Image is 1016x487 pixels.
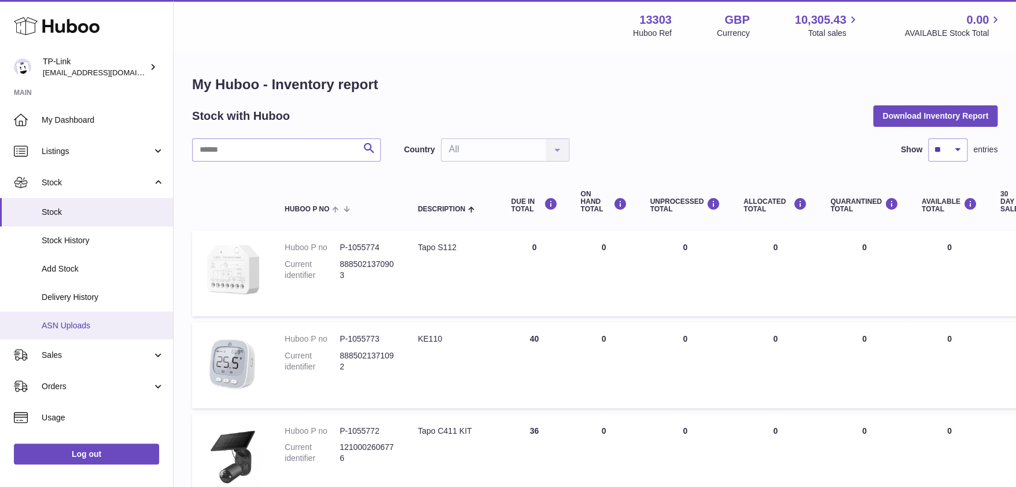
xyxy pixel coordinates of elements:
div: Huboo Ref [633,28,672,39]
div: KE110 [418,334,488,345]
span: 10,305.43 [794,12,846,28]
button: Download Inventory Report [873,105,997,126]
h2: Stock with Huboo [192,108,290,124]
img: product image [204,242,262,302]
dd: P-1055773 [340,334,395,345]
dt: Current identifier [285,259,340,281]
td: 40 [499,322,569,408]
div: UNPROCESSED Total [650,197,720,213]
span: [EMAIL_ADDRESS][DOMAIN_NAME] [43,68,170,77]
img: gaby.chen@tp-link.com [14,58,31,76]
dd: 8885021371092 [340,350,395,372]
dt: Huboo P no [285,334,340,345]
td: 0 [732,322,819,408]
td: 0 [910,322,989,408]
strong: GBP [724,12,749,28]
div: ON HAND Total [580,191,627,214]
div: Tapo C411 KIT [418,426,488,437]
span: 0 [862,426,867,435]
span: AVAILABLE Stock Total [904,28,1002,39]
span: 0 [862,243,867,252]
span: ASN Uploads [42,320,164,331]
div: ALLOCATED Total [743,197,807,213]
strong: 13303 [639,12,672,28]
dt: Current identifier [285,442,340,464]
span: Description [418,206,465,213]
h1: My Huboo - Inventory report [192,75,997,94]
span: Sales [42,350,152,361]
div: TP-Link [43,56,147,78]
td: 0 [569,230,638,316]
span: Listings [42,146,152,157]
span: Huboo P no [285,206,329,213]
dd: P-1055772 [340,426,395,437]
div: Currency [717,28,750,39]
span: entries [973,144,997,155]
td: 0 [499,230,569,316]
dd: P-1055774 [340,242,395,253]
a: Log out [14,444,159,464]
span: My Dashboard [42,115,164,126]
dt: Huboo P no [285,242,340,253]
span: Stock [42,177,152,188]
span: Stock [42,207,164,218]
span: Stock History [42,235,164,246]
span: Add Stock [42,263,164,274]
dt: Huboo P no [285,426,340,437]
span: Total sales [808,28,859,39]
a: 10,305.43 Total sales [794,12,859,39]
td: 0 [910,230,989,316]
div: Tapo S112 [418,242,488,253]
dd: 1210002606776 [340,442,395,464]
dd: 8885021370903 [340,259,395,281]
span: Usage [42,412,164,423]
span: Delivery History [42,292,164,303]
td: 0 [638,322,732,408]
dt: Current identifier [285,350,340,372]
div: QUARANTINED Total [830,197,899,213]
label: Country [404,144,435,155]
span: 0.00 [966,12,989,28]
label: Show [901,144,922,155]
td: 0 [732,230,819,316]
div: DUE IN TOTAL [511,197,557,213]
td: 0 [638,230,732,316]
span: Orders [42,381,152,392]
a: 0.00 AVAILABLE Stock Total [904,12,1002,39]
img: product image [204,334,262,394]
div: AVAILABLE Total [922,197,977,213]
td: 0 [569,322,638,408]
span: 0 [862,334,867,343]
